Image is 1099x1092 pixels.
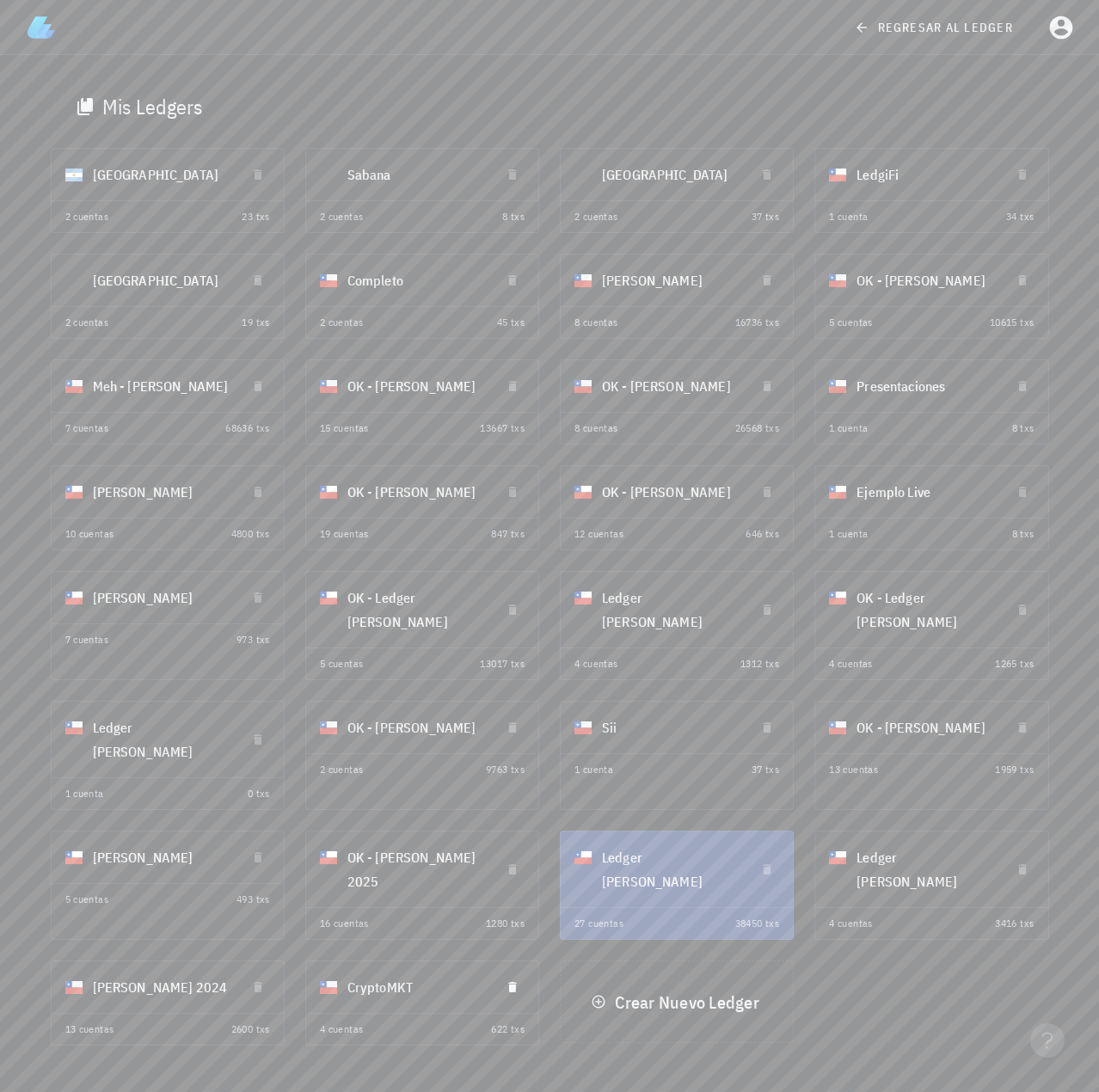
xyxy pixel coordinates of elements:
[1012,525,1035,543] div: 8 txs
[480,420,525,437] div: 13667 txs
[491,525,525,543] div: 847 txs
[1012,420,1035,437] div: 8 txs
[580,986,772,1017] button: Crear Nuevo Ledger
[65,377,83,395] div: CLP-icon
[602,258,741,303] div: [PERSON_NAME]
[320,719,337,736] div: CLP-icon
[995,915,1034,932] div: 3416 txs
[829,166,846,183] div: CLP-icon
[65,420,109,437] div: 7 cuentas
[829,272,846,289] div: CLP-icon
[602,364,741,408] div: OK - [PERSON_NAME]
[65,208,109,225] div: 2 cuentas
[486,915,525,932] div: 1280 txs
[1006,208,1034,225] div: 34 txs
[347,965,487,1009] div: CryptoMKT
[574,314,618,331] div: 8 cuentas
[856,835,996,904] div: Ledger [PERSON_NAME]
[829,525,868,543] div: 1 cuenta
[65,631,109,648] div: 7 cuentas
[574,525,623,543] div: 12 cuentas
[65,166,83,183] div: ARS-icon
[93,575,232,620] div: [PERSON_NAME]
[347,469,487,514] div: OK - [PERSON_NAME]
[602,575,741,644] div: Ledger [PERSON_NAME]
[320,979,337,996] div: CLP-icon
[602,835,741,904] div: Ledger [PERSON_NAME]
[574,761,613,778] div: 1 cuenta
[829,849,846,866] div: CLP-icon
[602,469,741,514] div: OK - [PERSON_NAME]
[856,705,996,750] div: OK - [PERSON_NAME]
[602,152,741,197] div: [GEOGRAPHIC_DATA]
[497,314,525,331] div: 45 txs
[28,14,55,41] img: LedgiFi
[347,258,487,303] div: Completo
[320,208,364,225] div: 2 cuentas
[574,655,618,672] div: 4 cuentas
[574,377,592,395] div: CLP-icon
[347,152,487,197] div: Sabana
[347,364,487,408] div: OK - [PERSON_NAME]
[320,483,337,500] div: CLP-icon
[320,915,369,932] div: 16 cuentas
[829,761,878,778] div: 13 cuentas
[93,705,232,774] div: Ledger [PERSON_NAME]
[602,705,741,750] div: Sii
[102,93,203,120] div: Mis Ledgers
[857,20,1013,35] span: regresar al ledger
[594,991,758,1014] span: Crear Nuevo Ledger
[829,420,868,437] div: 1 cuenta
[65,272,83,289] div: EUR-icon
[320,314,364,331] div: 2 cuentas
[65,719,83,736] div: CLP-icon
[480,655,525,672] div: 13017 txs
[320,272,337,289] div: CLP-icon
[320,589,337,606] div: CLP-icon
[829,589,846,606] div: CLP-icon
[829,377,846,395] div: CLP-icon
[574,166,592,183] div: MXN-icon
[574,849,592,866] div: CLP-icon
[320,377,337,395] div: CLP-icon
[491,1021,525,1038] div: 622 txs
[574,272,592,289] div: CLP-icon
[236,891,270,908] div: 493 txs
[752,761,779,778] div: 37 txs
[829,314,873,331] div: 5 cuentas
[242,208,269,225] div: 23 txs
[65,1021,114,1038] div: 13 cuentas
[746,525,779,543] div: 646 txs
[93,364,232,408] div: Meh - [PERSON_NAME]
[236,631,270,648] div: 973 txs
[242,314,269,331] div: 19 txs
[574,915,623,932] div: 27 cuentas
[65,483,83,500] div: CLP-icon
[502,208,525,225] div: 8 txs
[844,12,1027,43] a: regresar al ledger
[320,525,369,543] div: 19 cuentas
[829,208,868,225] div: 1 cuenta
[93,258,232,303] div: [GEOGRAPHIC_DATA]
[347,575,487,644] div: OK - Ledger [PERSON_NAME]
[829,483,846,500] div: CLP-icon
[829,915,873,932] div: 4 cuentas
[995,655,1034,672] div: 1265 txs
[93,152,232,197] div: [GEOGRAPHIC_DATA]
[995,761,1034,778] div: 1959 txs
[856,258,996,303] div: OK - [PERSON_NAME]
[856,364,996,408] div: Presentaciones
[574,589,592,606] div: CLP-icon
[486,761,525,778] div: 9763 txs
[574,719,592,736] div: CLP-icon
[65,314,109,331] div: 2 cuentas
[93,835,232,880] div: [PERSON_NAME]
[320,849,337,866] div: CLP-icon
[93,965,232,1009] div: [PERSON_NAME] 2024
[231,1021,270,1038] div: 2600 txs
[735,420,780,437] div: 26568 txs
[65,891,109,908] div: 5 cuentas
[65,589,83,606] div: CLP-icon
[752,208,779,225] div: 37 txs
[65,979,83,996] div: CLP-icon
